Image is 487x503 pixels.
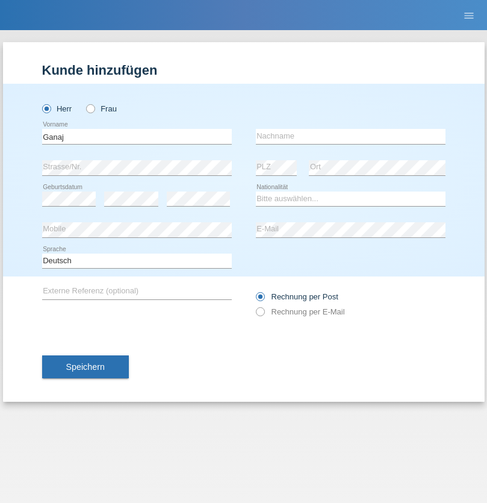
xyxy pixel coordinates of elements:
[42,355,129,378] button: Speichern
[86,104,117,113] label: Frau
[42,104,50,112] input: Herr
[66,362,105,372] span: Speichern
[256,307,264,322] input: Rechnung per E-Mail
[256,307,345,316] label: Rechnung per E-Mail
[86,104,94,112] input: Frau
[463,10,475,22] i: menu
[256,292,264,307] input: Rechnung per Post
[256,292,338,301] label: Rechnung per Post
[42,63,445,78] h1: Kunde hinzufügen
[42,104,72,113] label: Herr
[457,11,481,19] a: menu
